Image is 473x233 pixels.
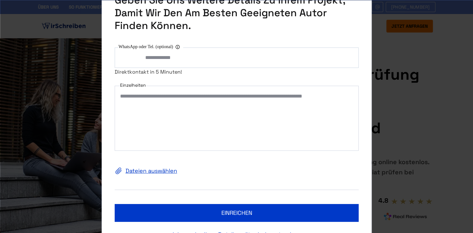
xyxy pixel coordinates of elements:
label: WhatsApp oder Tel. (optional) [118,43,183,50]
button: einreichen [115,204,359,222]
label: Dateien auswählen [115,166,359,176]
div: Direktkontakt in 5 Minuten! [115,68,359,76]
label: Einzelheiten [120,81,146,89]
